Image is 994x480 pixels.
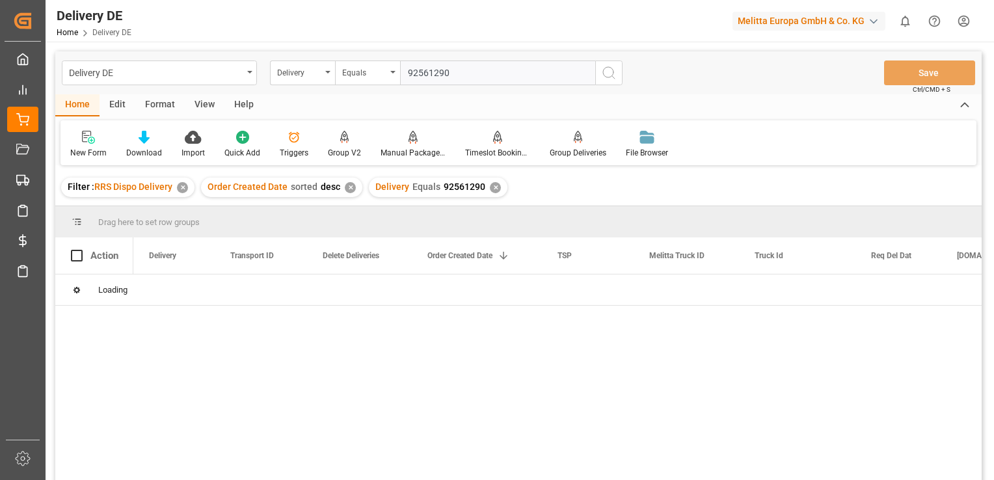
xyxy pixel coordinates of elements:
div: Delivery DE [69,64,243,80]
span: 92561290 [444,181,485,192]
div: ✕ [490,182,501,193]
span: TSP [557,251,572,260]
div: Help [224,94,263,116]
a: Home [57,28,78,37]
span: Order Created Date [427,251,492,260]
span: Drag here to set row groups [98,217,200,227]
button: Help Center [920,7,949,36]
span: Delivery [375,181,409,192]
span: Order Created Date [208,181,288,192]
div: Manual Package TypeDetermination [381,147,446,159]
button: Save [884,60,975,85]
span: Transport ID [230,251,274,260]
button: search button [595,60,623,85]
span: Truck Id [755,251,783,260]
div: Edit [100,94,135,116]
div: Melitta Europa GmbH & Co. KG [732,12,885,31]
div: ✕ [345,182,356,193]
div: Home [55,94,100,116]
div: Group Deliveries [550,147,606,159]
span: Equals [412,181,440,192]
span: Loading [98,285,128,295]
div: View [185,94,224,116]
button: open menu [270,60,335,85]
span: sorted [291,181,317,192]
button: open menu [62,60,257,85]
button: open menu [335,60,400,85]
span: Ctrl/CMD + S [913,85,950,94]
input: Type to search [400,60,595,85]
div: Action [90,250,118,261]
button: Melitta Europa GmbH & Co. KG [732,8,891,33]
span: Delete Deliveries [323,251,379,260]
span: Filter : [68,181,94,192]
div: File Browser [626,147,668,159]
div: Delivery DE [57,6,131,25]
div: Timeslot Booking Report [465,147,530,159]
div: Import [181,147,205,159]
div: Group V2 [328,147,361,159]
span: RRS Dispo Delivery [94,181,172,192]
div: ✕ [177,182,188,193]
span: desc [321,181,340,192]
span: Delivery [149,251,176,260]
div: Format [135,94,185,116]
span: Req Del Dat [871,251,911,260]
div: Delivery [277,64,321,79]
div: New Form [70,147,107,159]
div: Equals [342,64,386,79]
button: show 0 new notifications [891,7,920,36]
div: Download [126,147,162,159]
div: Quick Add [224,147,260,159]
div: Triggers [280,147,308,159]
span: Melitta Truck ID [649,251,705,260]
